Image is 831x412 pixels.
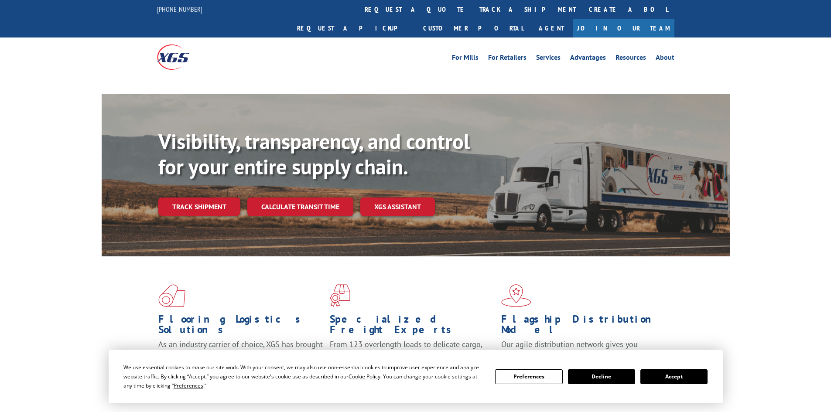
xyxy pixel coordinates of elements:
img: xgs-icon-flagship-distribution-model-red [501,284,531,307]
img: xgs-icon-total-supply-chain-intelligence-red [158,284,185,307]
span: Preferences [174,382,203,389]
a: For Mills [452,54,479,64]
a: XGS ASSISTANT [360,197,435,216]
a: Agent [530,19,573,37]
a: Calculate transit time [247,197,353,216]
a: Request a pickup [291,19,417,37]
a: [PHONE_NUMBER] [157,5,202,14]
span: Cookie Policy [349,373,380,380]
h1: Flooring Logistics Solutions [158,314,323,339]
a: For Retailers [488,54,527,64]
button: Preferences [495,369,562,384]
a: Customer Portal [417,19,530,37]
a: Track shipment [158,197,240,216]
div: We use essential cookies to make our site work. With your consent, we may also use non-essential ... [123,363,485,390]
img: xgs-icon-focused-on-flooring-red [330,284,350,307]
h1: Specialized Freight Experts [330,314,495,339]
div: Cookie Consent Prompt [109,350,723,403]
a: About [656,54,674,64]
a: Join Our Team [573,19,674,37]
h1: Flagship Distribution Model [501,314,666,339]
p: From 123 overlength loads to delicate cargo, our experienced staff knows the best way to move you... [330,339,495,378]
span: Our agile distribution network gives you nationwide inventory management on demand. [501,339,662,360]
a: Services [536,54,561,64]
button: Accept [640,369,708,384]
button: Decline [568,369,635,384]
a: Advantages [570,54,606,64]
a: Resources [616,54,646,64]
span: As an industry carrier of choice, XGS has brought innovation and dedication to flooring logistics... [158,339,323,370]
b: Visibility, transparency, and control for your entire supply chain. [158,128,470,180]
